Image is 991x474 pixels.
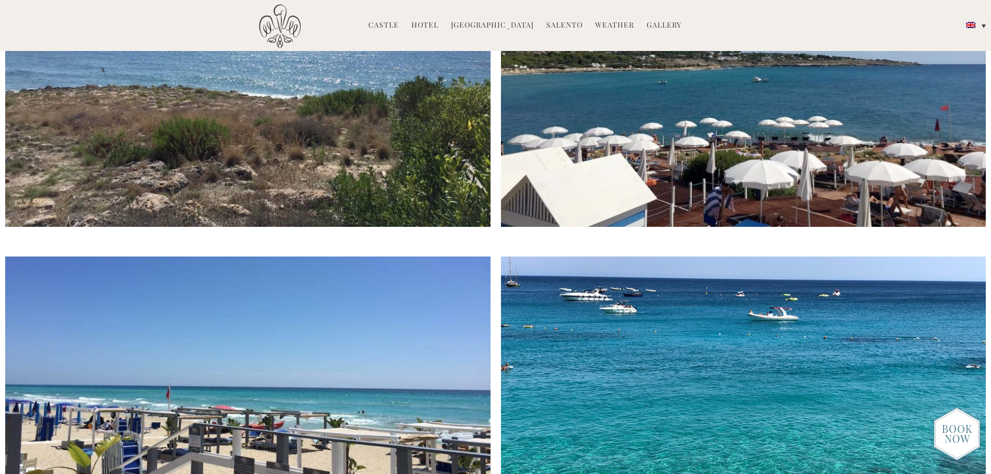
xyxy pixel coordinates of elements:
[966,22,975,28] img: English
[411,20,439,32] a: Hotel
[595,20,634,32] a: Weather
[451,20,534,32] a: [GEOGRAPHIC_DATA]
[647,20,681,32] a: Gallery
[933,407,981,461] img: new-booknow.png
[259,4,301,48] img: Castello di Ugento
[368,20,399,32] a: Castle
[546,20,583,32] a: Salento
